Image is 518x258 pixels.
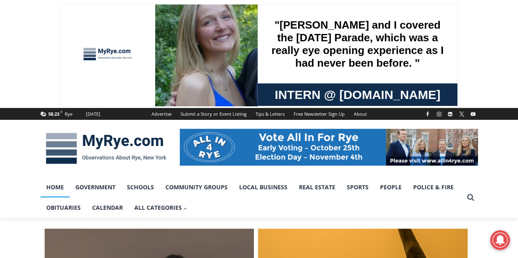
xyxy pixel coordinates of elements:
[207,0,387,79] div: "[PERSON_NAME] and I covered the [DATE] Parade, which was a really eye opening experience as I ha...
[160,177,233,197] a: Community Groups
[41,177,463,218] nav: Primary Navigation
[349,108,371,120] a: About
[214,81,380,100] span: Intern @ [DOMAIN_NAME]
[374,177,407,197] a: People
[86,110,100,118] div: [DATE]
[423,109,432,119] a: Facebook
[341,177,374,197] a: Sports
[251,108,289,120] a: Tips & Letters
[65,110,72,118] div: Rye
[289,108,349,120] a: Free Newsletter Sign Up
[41,177,70,197] a: Home
[457,109,466,119] a: X
[463,190,478,205] button: View Search Form
[468,109,478,119] a: YouTube
[180,129,478,166] img: All in for Rye
[197,79,397,102] a: Intern @ [DOMAIN_NAME]
[147,108,371,120] nav: Secondary Navigation
[293,177,341,197] a: Real Estate
[407,177,459,197] a: Police & Fire
[147,108,176,120] a: Advertise
[121,177,160,197] a: Schools
[41,197,86,218] a: Obituaries
[233,177,293,197] a: Local Business
[61,110,62,114] span: F
[70,177,121,197] a: Government
[48,111,59,117] span: 58.23
[445,109,455,119] a: Linkedin
[41,127,172,170] img: MyRye.com
[86,197,129,218] a: Calendar
[434,109,444,119] a: Instagram
[176,108,251,120] a: Submit a Story or Event Listing
[129,197,193,218] button: Child menu of All Categories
